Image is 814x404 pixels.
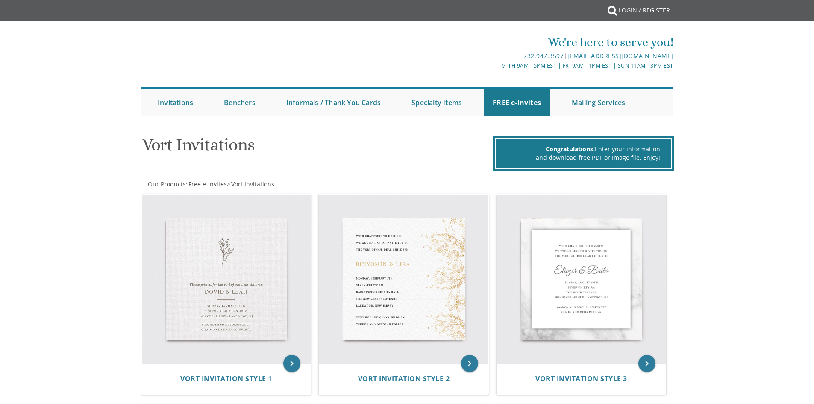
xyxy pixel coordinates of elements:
[231,180,274,188] span: Vort Invitations
[180,374,272,383] span: Vort Invitation Style 1
[188,180,227,188] a: Free e-Invites
[142,136,491,161] h1: Vort Invitations
[358,374,450,383] span: Vort Invitation Style 2
[149,89,202,116] a: Invitations
[227,180,274,188] span: >
[403,89,470,116] a: Specialty Items
[461,355,478,372] a: keyboard_arrow_right
[567,52,673,60] a: [EMAIL_ADDRESS][DOMAIN_NAME]
[358,375,450,383] a: Vort Invitation Style 2
[319,61,673,70] div: M-Th 9am - 5pm EST | Fri 9am - 1pm EST | Sun 11am - 3pm EST
[278,89,389,116] a: Informals / Thank You Cards
[546,145,595,153] span: Congratulations!
[180,375,272,383] a: Vort Invitation Style 1
[507,145,660,153] div: Enter your information
[535,374,627,383] span: Vort Invitation Style 3
[638,355,655,372] a: keyboard_arrow_right
[497,195,666,364] img: Vort Invitation Style 3
[535,375,627,383] a: Vort Invitation Style 3
[484,89,550,116] a: FREE e-Invites
[283,355,300,372] a: keyboard_arrow_right
[523,52,564,60] a: 732.947.3597
[319,34,673,51] div: We're here to serve you!
[141,180,407,189] div: :
[215,89,264,116] a: Benchers
[319,195,488,364] img: Vort Invitation Style 2
[147,180,186,188] a: Our Products
[319,51,673,61] div: |
[563,89,634,116] a: Mailing Services
[230,180,274,188] a: Vort Invitations
[142,195,311,364] img: Vort Invitation Style 1
[507,153,660,162] div: and download free PDF or Image file. Enjoy!
[188,180,227,188] span: Free e-Invites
